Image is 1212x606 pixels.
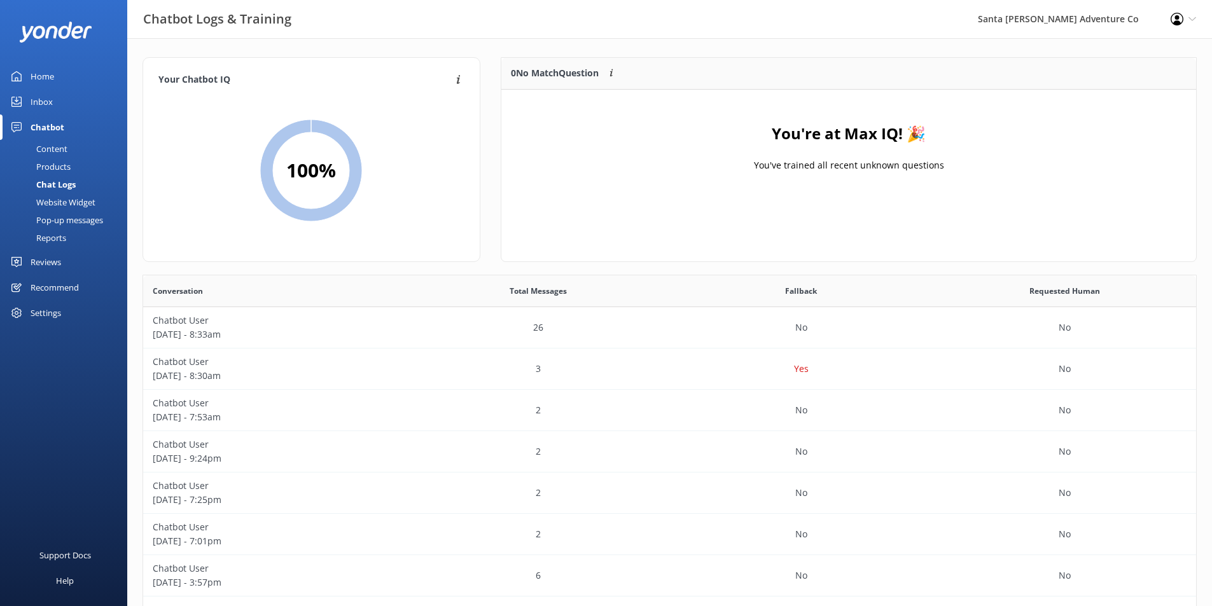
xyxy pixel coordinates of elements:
[153,313,397,327] p: Chatbot User
[8,158,127,176] a: Products
[143,555,1196,596] div: row
[795,568,807,582] p: No
[143,307,1196,348] div: row
[153,285,203,297] span: Conversation
[153,493,397,507] p: [DATE] - 7:25pm
[153,520,397,534] p: Chatbot User
[753,158,944,172] p: You've trained all recent unknown questions
[8,229,127,247] a: Reports
[1059,362,1071,376] p: No
[536,527,541,541] p: 2
[153,369,397,383] p: [DATE] - 8:30am
[8,158,71,176] div: Products
[143,514,1196,555] div: row
[1059,320,1071,334] p: No
[533,320,543,334] p: 26
[143,431,1196,472] div: row
[8,193,95,211] div: Website Widget
[772,121,926,146] h4: You're at Max IQ! 🎉
[536,486,541,500] p: 2
[153,479,397,493] p: Chatbot User
[31,300,61,326] div: Settings
[1059,486,1071,500] p: No
[143,348,1196,390] div: row
[794,362,809,376] p: Yes
[8,176,76,193] div: Chat Logs
[536,362,541,376] p: 3
[19,22,92,43] img: yonder-white-logo.png
[153,534,397,548] p: [DATE] - 7:01pm
[8,211,127,229] a: Pop-up messages
[536,403,541,417] p: 2
[795,527,807,541] p: No
[153,575,397,589] p: [DATE] - 3:57pm
[1029,285,1100,297] span: Requested Human
[8,140,67,158] div: Content
[153,327,397,341] p: [DATE] - 8:33am
[39,542,91,568] div: Support Docs
[501,90,1196,217] div: grid
[143,390,1196,431] div: row
[510,285,567,297] span: Total Messages
[8,176,127,193] a: Chat Logs
[286,155,336,186] h2: 100 %
[511,66,599,80] p: 0 No Match Question
[1059,403,1071,417] p: No
[153,437,397,451] p: Chatbot User
[536,444,541,458] p: 2
[143,9,291,29] h3: Chatbot Logs & Training
[31,249,61,275] div: Reviews
[31,64,54,89] div: Home
[1059,527,1071,541] p: No
[8,193,127,211] a: Website Widget
[8,211,103,229] div: Pop-up messages
[785,285,817,297] span: Fallback
[31,89,53,114] div: Inbox
[795,444,807,458] p: No
[153,355,397,369] p: Chatbot User
[8,229,66,247] div: Reports
[795,403,807,417] p: No
[1059,444,1071,458] p: No
[31,275,79,300] div: Recommend
[56,568,74,593] div: Help
[536,568,541,582] p: 6
[31,114,64,140] div: Chatbot
[153,410,397,424] p: [DATE] - 7:53am
[8,140,127,158] a: Content
[153,451,397,465] p: [DATE] - 9:24pm
[153,396,397,410] p: Chatbot User
[1059,568,1071,582] p: No
[143,472,1196,514] div: row
[153,561,397,575] p: Chatbot User
[795,320,807,334] p: No
[795,486,807,500] p: No
[158,73,452,87] h4: Your Chatbot IQ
